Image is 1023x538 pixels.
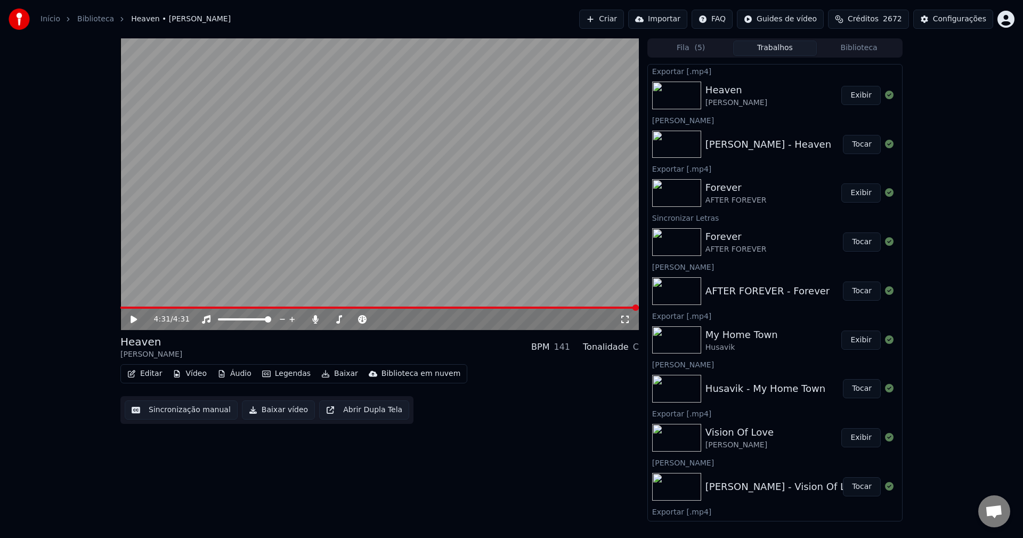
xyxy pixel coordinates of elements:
button: Sincronização manual [125,400,238,420]
button: Fila [649,41,733,56]
button: Legendas [258,366,315,381]
div: Exportar [.mp4] [648,407,902,420]
div: Vision Of Love [705,425,774,440]
button: Exibir [841,183,881,203]
div: Exportar [.mp4] [648,162,902,175]
img: youka [9,9,30,30]
button: Abrir Dupla Tela [319,400,409,420]
span: Créditos [848,14,879,25]
div: [PERSON_NAME] [705,98,767,108]
div: AFTER FOREVER [705,195,767,206]
div: Exportar [.mp4] [648,505,902,518]
a: Bate-papo aberto [978,495,1010,527]
div: Forever [705,229,767,244]
button: Baixar [317,366,362,381]
div: [PERSON_NAME] [648,114,902,126]
div: Biblioteca em nuvem [381,368,461,379]
div: Husavik - My Home Town [705,381,825,396]
div: Heaven [705,83,767,98]
div: Exportar [.mp4] [648,309,902,322]
div: [PERSON_NAME] - Vision Of Love [705,479,863,494]
div: Configurações [933,14,986,25]
div: 141 [554,341,570,354]
div: Exportar [.mp4] [648,65,902,77]
div: [PERSON_NAME] [705,440,774,451]
button: Guides de vídeo [737,10,824,29]
button: Tocar [843,477,881,496]
div: [PERSON_NAME] [648,358,902,371]
button: Biblioteca [817,41,901,56]
button: Trabalhos [733,41,817,56]
button: Importar [628,10,687,29]
div: C [633,341,639,354]
button: Exibir [841,428,881,447]
div: AFTER FOREVER - Forever [705,284,830,299]
span: ( 5 ) [694,43,705,53]
button: Baixar vídeo [242,400,315,420]
span: 4:31 [173,314,190,325]
div: My Home Town [705,327,778,342]
button: Exibir [841,331,881,350]
div: [PERSON_NAME] [648,456,902,469]
button: Tocar [843,282,881,301]
nav: breadcrumb [40,14,231,25]
span: Heaven • [PERSON_NAME] [131,14,231,25]
button: Tocar [843,135,881,154]
button: Vídeo [168,366,211,381]
button: Áudio [213,366,256,381]
div: [PERSON_NAME] [648,260,902,273]
div: Sincronizar Letras [648,211,902,224]
button: Tocar [843,232,881,252]
a: Início [40,14,60,25]
button: Criar [579,10,624,29]
div: [PERSON_NAME] [120,349,182,360]
button: Créditos2672 [828,10,909,29]
div: AFTER FOREVER [705,244,767,255]
span: 2672 [883,14,902,25]
button: FAQ [692,10,733,29]
button: Exibir [841,86,881,105]
div: Forever [705,180,767,195]
div: [PERSON_NAME] - Heaven [705,137,831,152]
button: Editar [123,366,166,381]
span: 4:31 [154,314,170,325]
button: Configurações [913,10,993,29]
button: Tocar [843,379,881,398]
div: BPM [531,341,549,354]
div: / [154,314,180,325]
div: Husavik [705,342,778,353]
div: Heaven [120,334,182,349]
div: Tonalidade [583,341,629,354]
a: Biblioteca [77,14,114,25]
